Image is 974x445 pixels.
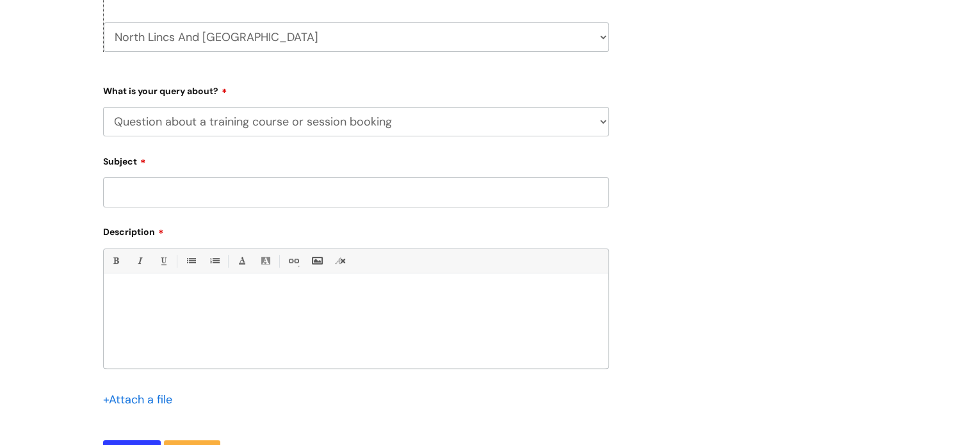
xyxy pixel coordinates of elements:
[183,253,199,269] a: • Unordered List (Ctrl-Shift-7)
[257,253,273,269] a: Back Color
[103,81,609,97] label: What is your query about?
[103,152,609,167] label: Subject
[131,253,147,269] a: Italic (Ctrl-I)
[108,253,124,269] a: Bold (Ctrl-B)
[103,389,180,410] div: Attach a file
[234,253,250,269] a: Font Color
[103,222,609,238] label: Description
[206,253,222,269] a: 1. Ordered List (Ctrl-Shift-8)
[285,253,301,269] a: Link
[309,253,325,269] a: Insert Image...
[332,253,348,269] a: Remove formatting (Ctrl-\)
[155,253,171,269] a: Underline(Ctrl-U)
